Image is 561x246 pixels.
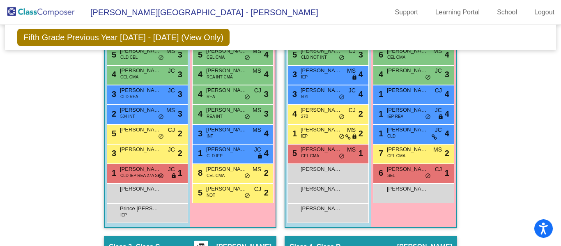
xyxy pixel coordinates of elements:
[264,108,269,120] span: 3
[445,147,449,159] span: 2
[257,153,263,160] span: lock
[387,165,428,173] span: [PERSON_NAME]
[166,47,175,55] span: MS
[290,129,297,138] span: 1
[339,94,345,101] span: do_not_disturb_alt
[301,54,327,60] span: CLD NOT INT
[264,186,269,199] span: 2
[301,74,308,80] span: IEP
[264,88,269,100] span: 3
[435,165,442,174] span: CJ
[301,94,308,100] span: 504
[253,47,261,55] span: MS
[196,70,202,79] span: 4
[359,48,363,61] span: 3
[244,173,250,179] span: do_not_disturb_alt
[120,113,135,120] span: 504 INT
[206,126,247,134] span: [PERSON_NAME]
[301,145,342,154] span: [PERSON_NAME]
[387,67,428,75] span: [PERSON_NAME]
[387,133,395,139] span: CLD
[253,67,261,75] span: MS
[254,145,261,154] span: JC
[206,165,247,173] span: [PERSON_NAME]
[120,185,161,193] span: [PERSON_NAME]
[178,68,182,80] span: 3
[110,70,116,79] span: 4
[264,48,269,61] span: 4
[178,48,182,61] span: 3
[196,109,202,118] span: 4
[352,74,357,81] span: lock
[339,153,345,160] span: do_not_disturb_alt
[206,86,247,94] span: [PERSON_NAME]
[347,145,356,154] span: MS
[166,106,175,115] span: MS
[301,86,342,94] span: [PERSON_NAME] [PERSON_NAME]
[120,74,138,80] span: CEL CMA
[387,126,428,134] span: [PERSON_NAME]
[110,168,116,177] span: 1
[301,106,342,114] span: [PERSON_NAME]
[253,106,261,115] span: MS
[445,108,449,120] span: 4
[387,54,405,60] span: CEL CMA
[387,113,403,120] span: IEP REA
[377,50,383,59] span: 6
[301,153,319,159] span: CEL CMA
[377,168,383,177] span: 6
[244,55,250,61] span: do_not_disturb_alt
[301,205,342,213] span: [PERSON_NAME]
[352,133,357,140] span: lock
[158,173,164,179] span: do_not_disturb_alt
[171,173,177,179] span: lock
[435,86,442,95] span: CJ
[387,153,405,159] span: CEL CMA
[120,54,138,60] span: CLD CEL
[377,129,383,138] span: 1
[196,149,202,158] span: 1
[207,54,225,60] span: CEL CMA
[120,172,163,179] span: CLD IEP REA 27A SEL
[110,129,116,138] span: 5
[290,109,297,118] span: 4
[178,167,182,179] span: 1
[389,6,425,19] a: Support
[377,149,383,158] span: 7
[168,67,175,75] span: JC
[264,147,269,159] span: 4
[253,165,261,174] span: MS
[178,147,182,159] span: 2
[196,129,202,138] span: 3
[435,106,442,115] span: JC
[301,67,342,75] span: [PERSON_NAME]
[339,55,345,61] span: do_not_disturb_alt
[207,172,225,179] span: CEL CMA
[110,50,116,59] span: 5
[387,106,428,114] span: [PERSON_NAME]
[429,6,487,19] a: Learning Portal
[387,145,428,154] span: [PERSON_NAME]
[168,165,175,174] span: JC
[301,133,308,139] span: IEP
[120,47,161,55] span: [PERSON_NAME]
[206,145,247,154] span: [PERSON_NAME]
[110,90,116,99] span: 3
[244,94,250,101] span: do_not_disturb_alt
[206,185,247,193] span: [PERSON_NAME]
[433,145,442,154] span: MS
[349,86,356,95] span: JC
[196,188,202,197] span: 5
[301,126,342,134] span: [PERSON_NAME]
[349,47,356,55] span: CJ
[377,90,383,99] span: 1
[17,29,230,46] span: Fifth Grade Previous Year [DATE] - [DATE] (View Only)
[207,94,215,100] span: REA
[359,68,363,80] span: 4
[433,47,442,55] span: MS
[206,106,247,114] span: [PERSON_NAME]
[359,88,363,100] span: 4
[253,126,261,134] span: MS
[120,165,161,173] span: [PERSON_NAME]
[290,70,297,79] span: 3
